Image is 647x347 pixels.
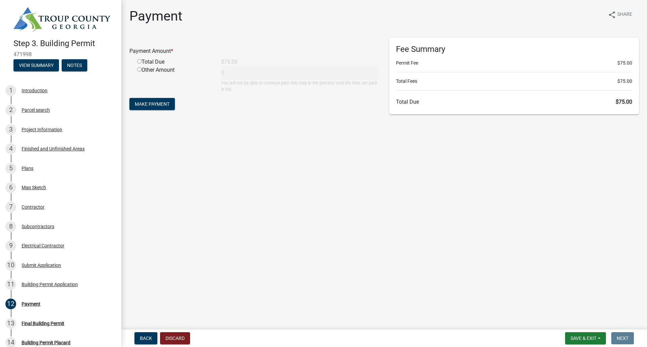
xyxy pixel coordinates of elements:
span: Next [617,336,628,341]
div: 12 [5,299,16,309]
wm-modal-confirm: Summary [13,63,59,68]
wm-modal-confirm: Notes [62,63,87,68]
div: 10 [5,260,16,271]
li: Total Fees [396,78,632,85]
h1: Payment [129,8,182,24]
div: Payment Amount [124,47,384,55]
div: 7 [5,202,16,212]
span: Share [617,11,632,19]
div: 1 [5,85,16,96]
span: Back [140,336,152,341]
div: Introduction [22,88,48,93]
button: shareShare [603,8,638,21]
h6: Fee Summary [396,44,632,54]
div: 11 [5,279,16,290]
div: Submit Application [22,263,61,268]
h6: Total Due [396,99,632,105]
li: Permit Fee [396,60,632,67]
div: 9 [5,240,16,251]
div: Project Information [22,127,62,132]
span: 471998 [13,51,108,58]
img: Troup County, Georgia [13,7,111,32]
div: Payment [22,302,40,306]
button: Back [134,332,157,344]
div: Finished and Unfinished Areas [22,146,85,151]
div: Map Sketch [22,185,46,190]
span: Make Payment [135,101,170,107]
button: Discard [160,332,190,344]
div: Final Building Permit [22,321,64,326]
div: 5 [5,163,16,174]
div: Electrical Contractor [22,243,64,248]
div: 2 [5,105,16,115]
button: Make Payment [129,98,175,110]
span: $75.00 [617,60,632,67]
div: 13 [5,318,16,329]
h4: Step 3. Building Permit [13,39,116,48]
div: 3 [5,124,16,135]
div: Total Due [132,58,216,66]
div: Plans [22,166,33,171]
button: View Summary [13,59,59,71]
div: Contractor [22,205,44,209]
div: 4 [5,143,16,154]
i: share [608,11,616,19]
span: Save & Exit [571,336,596,341]
button: Save & Exit [565,332,606,344]
button: Next [611,332,634,344]
button: Notes [62,59,87,71]
div: Parcel search [22,108,50,112]
div: Building Permit Placard [22,340,70,345]
span: $75.00 [616,99,632,105]
div: Other Amount [132,66,216,93]
div: Subcontractors [22,224,54,229]
div: Building Permit Application [22,282,78,287]
div: 6 [5,182,16,193]
span: $75.00 [617,78,632,85]
div: 8 [5,221,16,232]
